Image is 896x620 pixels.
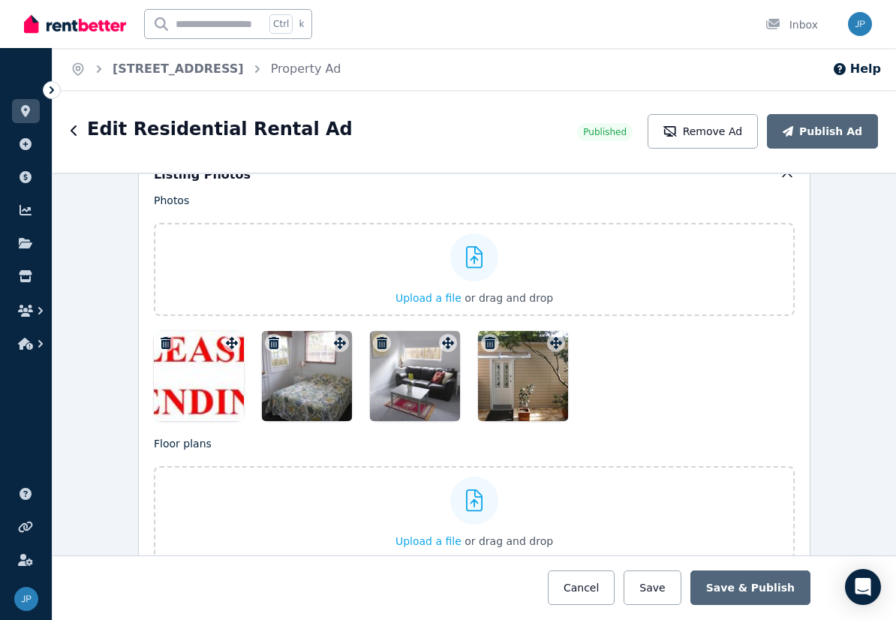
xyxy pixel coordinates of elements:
button: Save [624,570,681,605]
img: Jan Primrose [14,587,38,611]
span: Upload a file [395,535,462,547]
h5: Listing Photos [154,166,251,184]
button: Remove Ad [648,114,758,149]
p: Floor plans [154,436,795,451]
button: Upload a file or drag and drop [395,290,553,305]
a: Property Ad [271,62,341,76]
img: Jan Primrose [848,12,872,36]
div: Inbox [765,17,818,32]
nav: Breadcrumb [53,48,359,90]
a: [STREET_ADDRESS] [113,62,244,76]
p: Photos [154,193,795,208]
button: Cancel [548,570,615,605]
button: Save & Publish [690,570,810,605]
button: Help [832,60,881,78]
span: Published [583,126,627,138]
span: Ctrl [269,14,293,34]
span: or drag and drop [465,292,553,304]
button: Publish Ad [767,114,878,149]
img: RentBetter [24,13,126,35]
button: Upload a file or drag and drop [395,534,553,549]
span: Upload a file [395,292,462,304]
span: k [299,18,304,30]
div: Open Intercom Messenger [845,569,881,605]
h1: Edit Residential Rental Ad [87,117,353,141]
span: or drag and drop [465,535,553,547]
